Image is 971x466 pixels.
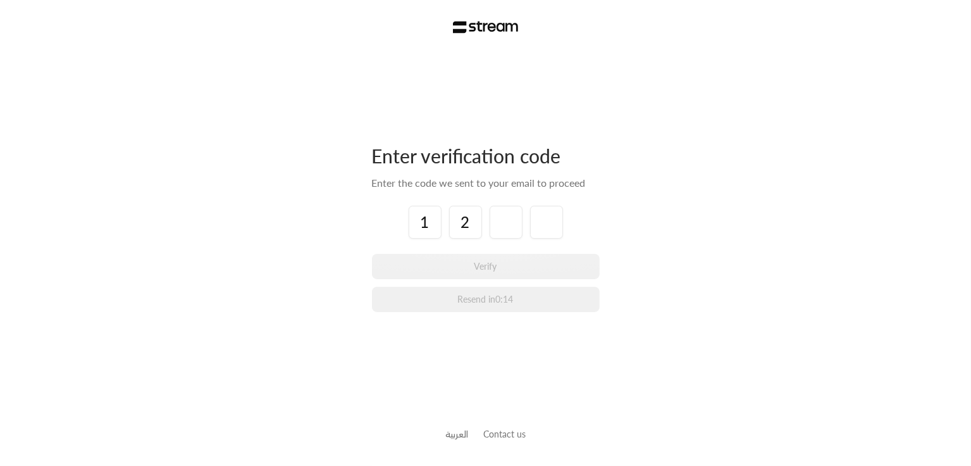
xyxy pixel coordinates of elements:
[483,429,526,439] a: Contact us
[453,21,518,34] img: Stream Logo
[372,144,600,168] div: Enter verification code
[445,422,468,446] a: العربية
[483,427,526,441] button: Contact us
[372,175,600,191] div: Enter the code we sent to your email to proceed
